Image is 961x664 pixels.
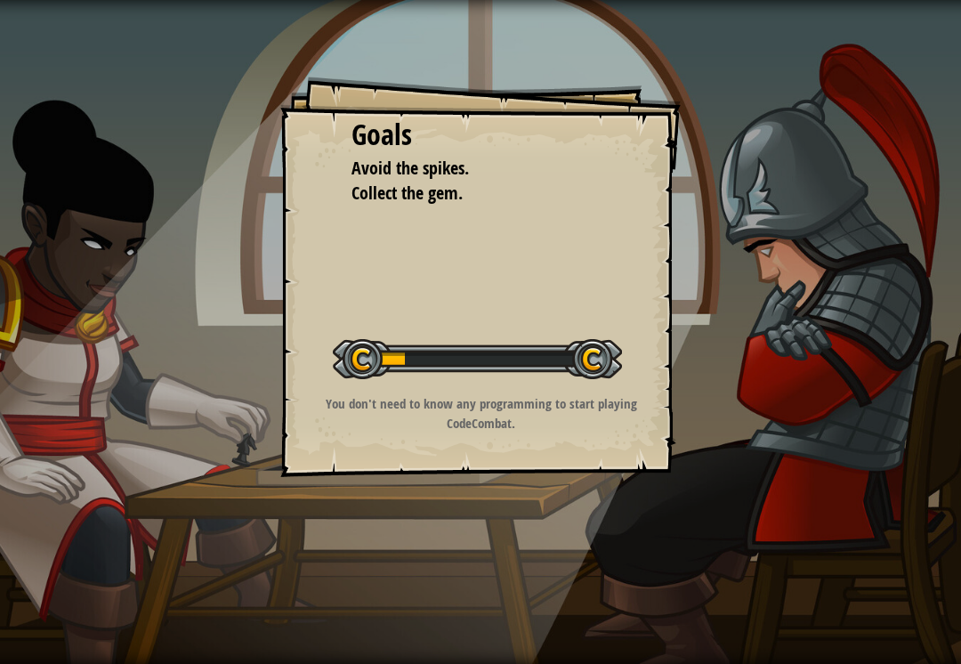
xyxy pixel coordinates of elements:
span: Collect the gem. [351,181,463,205]
span: Avoid the spikes. [351,156,469,180]
li: Collect the gem. [329,181,605,206]
p: You don't need to know any programming to start playing CodeCombat. [303,394,659,433]
div: Goals [351,115,610,156]
li: Avoid the spikes. [329,156,605,182]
